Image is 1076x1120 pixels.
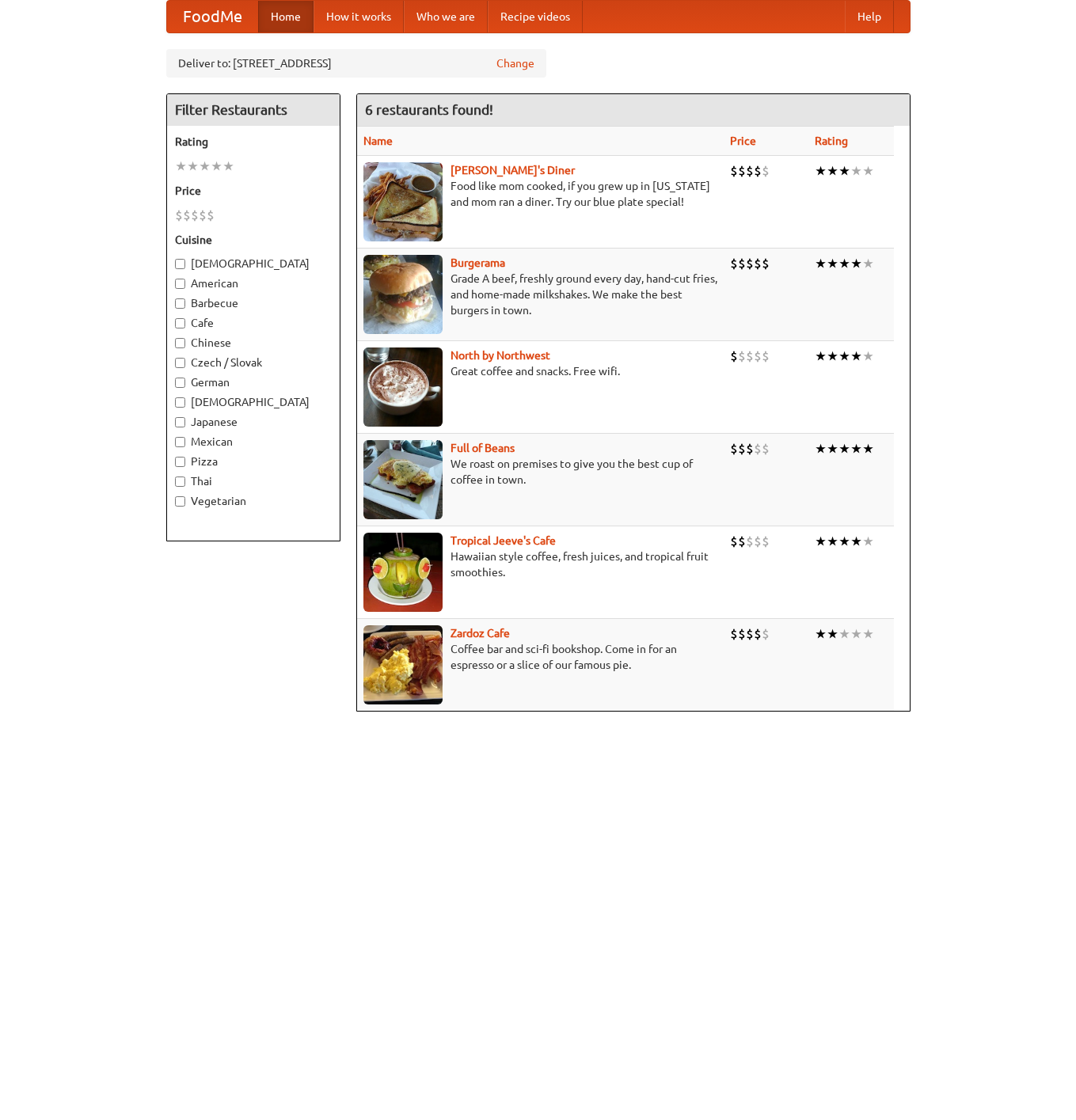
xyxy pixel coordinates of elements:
[175,437,185,447] input: Mexican
[167,1,258,32] a: FoodMe
[175,457,185,467] input: Pizza
[199,158,211,175] li: ★
[175,279,185,289] input: American
[815,255,827,272] li: ★
[175,358,185,368] input: Czech / Slovak
[451,349,550,362] a: North by Northwest
[175,275,332,291] label: American
[175,338,185,348] input: Chinese
[862,255,874,272] li: ★
[175,473,332,489] label: Thai
[207,207,215,224] li: $
[838,162,850,180] li: ★
[363,533,443,612] img: jeeves.jpg
[762,625,770,643] li: $
[175,315,332,331] label: Cafe
[451,627,510,640] a: Zardoz Cafe
[827,162,838,180] li: ★
[746,347,754,365] li: $
[762,255,770,272] li: $
[175,397,185,408] input: [DEMOGRAPHIC_DATA]
[850,347,862,365] li: ★
[838,440,850,457] li: ★
[815,347,827,365] li: ★
[363,347,443,427] img: north.jpg
[365,102,493,117] ng-pluralize: 6 restaurants found!
[850,255,862,272] li: ★
[730,135,756,147] a: Price
[175,414,332,430] label: Japanese
[175,434,332,450] label: Mexican
[363,363,717,379] p: Great coffee and snacks. Free wifi.
[746,440,754,457] li: $
[762,162,770,180] li: $
[211,158,222,175] li: ★
[845,1,894,32] a: Help
[838,625,850,643] li: ★
[258,1,314,32] a: Home
[754,625,762,643] li: $
[746,255,754,272] li: $
[404,1,488,32] a: Who we are
[827,440,838,457] li: ★
[815,162,827,180] li: ★
[363,178,717,210] p: Food like mom cooked, if you grew up in [US_STATE] and mom ran a diner. Try our blue plate special!
[738,162,746,180] li: $
[451,164,575,177] a: [PERSON_NAME]'s Diner
[175,493,332,509] label: Vegetarian
[175,355,332,370] label: Czech / Slovak
[730,347,738,365] li: $
[222,158,234,175] li: ★
[730,162,738,180] li: $
[762,347,770,365] li: $
[815,625,827,643] li: ★
[496,55,534,71] a: Change
[762,440,770,457] li: $
[363,162,443,241] img: sallys.jpg
[175,158,187,175] li: ★
[363,549,717,580] p: Hawaiian style coffee, fresh juices, and tropical fruit smoothies.
[175,207,183,224] li: $
[363,135,393,147] a: Name
[862,347,874,365] li: ★
[862,533,874,550] li: ★
[363,440,443,519] img: beans.jpg
[166,49,546,78] div: Deliver to: [STREET_ADDRESS]
[738,440,746,457] li: $
[838,533,850,550] li: ★
[175,476,185,487] input: Thai
[862,440,874,457] li: ★
[451,256,505,269] a: Burgerama
[363,271,717,318] p: Grade A beef, freshly ground every day, hand-cut fries, and home-made milkshakes. We make the bes...
[850,533,862,550] li: ★
[175,298,185,309] input: Barbecue
[827,347,838,365] li: ★
[363,625,443,704] img: zardoz.jpg
[451,534,556,547] a: Tropical Jeeve's Cafe
[175,335,332,351] label: Chinese
[314,1,404,32] a: How it works
[730,625,738,643] li: $
[175,374,332,390] label: German
[730,440,738,457] li: $
[738,533,746,550] li: $
[451,442,515,454] a: Full of Beans
[754,347,762,365] li: $
[827,533,838,550] li: ★
[827,625,838,643] li: ★
[850,162,862,180] li: ★
[199,207,207,224] li: $
[175,378,185,388] input: German
[175,134,332,150] h5: Rating
[175,417,185,427] input: Japanese
[175,259,185,269] input: [DEMOGRAPHIC_DATA]
[754,533,762,550] li: $
[187,158,199,175] li: ★
[175,256,332,271] label: [DEMOGRAPHIC_DATA]
[730,255,738,272] li: $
